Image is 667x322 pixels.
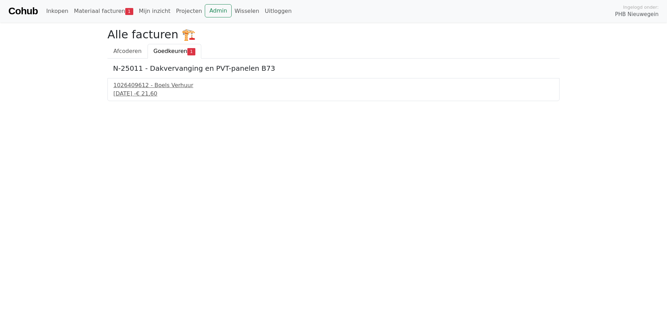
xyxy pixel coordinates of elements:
[148,44,201,59] a: Goedkeuren1
[107,28,560,41] h2: Alle facturen 🏗️
[187,48,195,55] span: 1
[113,81,554,98] a: 1026409612 - Boels Verhuur[DATE] -€ 21,60
[113,64,554,72] h5: N-25011 - Dakvervanging en PVT-panelen B73
[113,90,554,98] div: [DATE] -
[125,8,133,15] span: 1
[107,44,148,59] a: Afcoderen
[205,4,232,17] a: Admin
[173,4,205,18] a: Projecten
[136,4,173,18] a: Mijn inzicht
[232,4,262,18] a: Wisselen
[615,10,659,18] span: PHB Nieuwegein
[113,48,142,54] span: Afcoderen
[262,4,294,18] a: Uitloggen
[136,90,157,97] span: € 21,60
[153,48,187,54] span: Goedkeuren
[43,4,71,18] a: Inkopen
[71,4,136,18] a: Materiaal facturen1
[113,81,554,90] div: 1026409612 - Boels Verhuur
[8,3,38,20] a: Cohub
[623,4,659,10] span: Ingelogd onder:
